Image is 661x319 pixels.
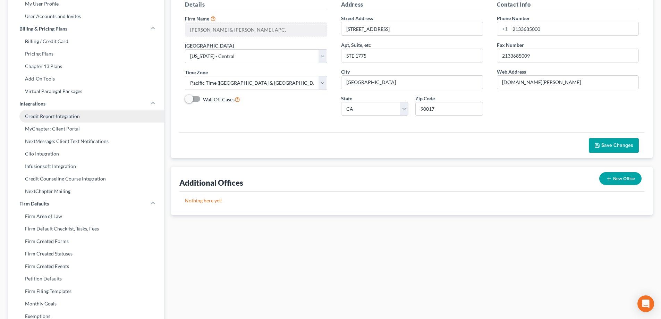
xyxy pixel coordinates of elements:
label: Web Address [497,68,526,75]
label: Zip Code [415,95,435,102]
a: Firm Area of Law [8,210,164,223]
a: MyChapter: Client Portal [8,123,164,135]
input: Enter name... [185,23,327,36]
a: Infusionsoft Integration [8,160,164,173]
a: Firm Created Events [8,260,164,272]
button: New Office [599,172,642,185]
span: Save Changes [601,142,633,148]
p: Nothing here yet! [185,197,639,204]
input: Enter web address.... [497,76,638,89]
input: Enter fax... [497,49,638,62]
a: NextMessage: Client Text Notifications [8,135,164,148]
a: Pricing Plans [8,48,164,60]
label: Fax Number [497,41,524,49]
input: Enter city... [341,76,483,89]
a: Credit Counseling Course Integration [8,173,164,185]
h5: Contact Info [497,0,639,9]
label: Apt, Suite, etc [341,41,371,49]
a: Billing / Credit Card [8,35,164,48]
label: Time Zone [185,69,208,76]
label: City [341,68,350,75]
span: Firm Name [185,16,209,22]
a: Billing & Pricing Plans [8,23,164,35]
div: Additional Offices [179,178,243,188]
a: Petition Defaults [8,272,164,285]
label: State [341,95,352,102]
span: Integrations [19,100,45,107]
button: Save Changes [589,138,639,153]
a: Monthly Goals [8,297,164,310]
a: Clio Integration [8,148,164,160]
label: Phone Number [497,15,530,22]
a: Firm Defaults [8,198,164,210]
a: User Accounts and Invites [8,10,164,23]
a: Firm Created Forms [8,235,164,247]
a: Virtual Paralegal Packages [8,85,164,98]
div: Open Intercom Messenger [637,295,654,312]
h5: Address [341,0,483,9]
label: Street Address [341,15,373,22]
a: Chapter 13 Plans [8,60,164,73]
a: NextChapter Mailing [8,185,164,198]
a: Integrations [8,98,164,110]
div: +1 [497,22,510,35]
a: Firm Created Statuses [8,247,164,260]
input: Enter address... [341,22,483,35]
input: (optional) [341,49,483,62]
h5: Details [185,0,327,9]
input: Enter phone... [510,22,638,35]
label: [GEOGRAPHIC_DATA] [185,42,234,49]
input: XXXXX [415,102,483,116]
a: Add-On Tools [8,73,164,85]
span: Firm Defaults [19,200,49,207]
span: Billing & Pricing Plans [19,25,67,32]
a: Firm Default Checklist, Tasks, Fees [8,223,164,235]
span: Wall Off Cases [203,96,235,102]
a: Firm Filing Templates [8,285,164,297]
a: Credit Report Integration [8,110,164,123]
